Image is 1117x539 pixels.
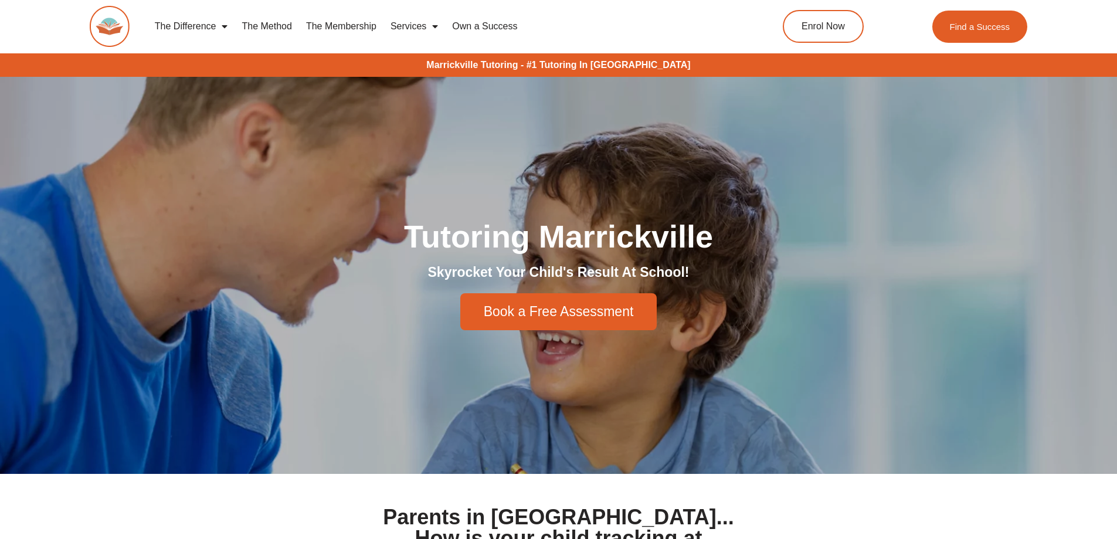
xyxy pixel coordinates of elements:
span: Book a Free Assessment [484,305,634,318]
span: Enrol Now [802,22,845,31]
a: The Membership [299,13,383,40]
h1: Tutoring Marrickville [230,221,887,252]
a: Own a Success [445,13,524,40]
a: Enrol Now [783,10,864,43]
a: Book a Free Assessment [460,293,657,330]
span: Find a Success [950,22,1010,31]
a: The Method [235,13,298,40]
a: Find a Success [932,11,1028,43]
a: Services [383,13,445,40]
h2: Skyrocket Your Child's Result At School! [230,264,887,282]
nav: Menu [148,13,729,40]
a: The Difference [148,13,235,40]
